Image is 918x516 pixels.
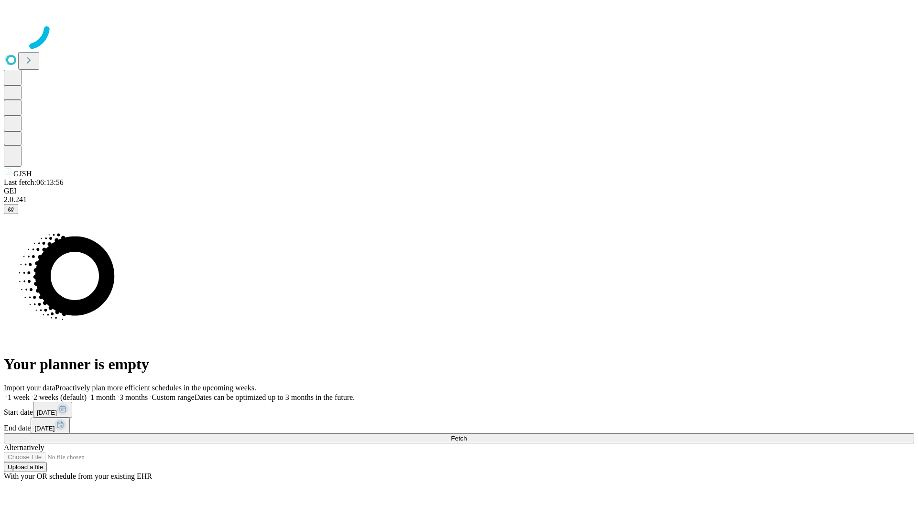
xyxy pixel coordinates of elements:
[4,195,914,204] div: 2.0.241
[152,393,194,401] span: Custom range
[4,178,64,186] span: Last fetch: 06:13:56
[4,384,55,392] span: Import your data
[55,384,256,392] span: Proactively plan more efficient schedules in the upcoming weeks.
[8,205,14,213] span: @
[120,393,148,401] span: 3 months
[4,443,44,451] span: Alternatively
[13,170,32,178] span: GJSH
[4,418,914,433] div: End date
[4,433,914,443] button: Fetch
[8,393,30,401] span: 1 week
[34,425,55,432] span: [DATE]
[451,435,467,442] span: Fetch
[4,355,914,373] h1: Your planner is empty
[31,418,70,433] button: [DATE]
[4,472,152,480] span: With your OR schedule from your existing EHR
[37,409,57,416] span: [DATE]
[4,204,18,214] button: @
[4,462,47,472] button: Upload a file
[195,393,355,401] span: Dates can be optimized up to 3 months in the future.
[4,187,914,195] div: GEI
[4,402,914,418] div: Start date
[33,393,87,401] span: 2 weeks (default)
[90,393,116,401] span: 1 month
[33,402,72,418] button: [DATE]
